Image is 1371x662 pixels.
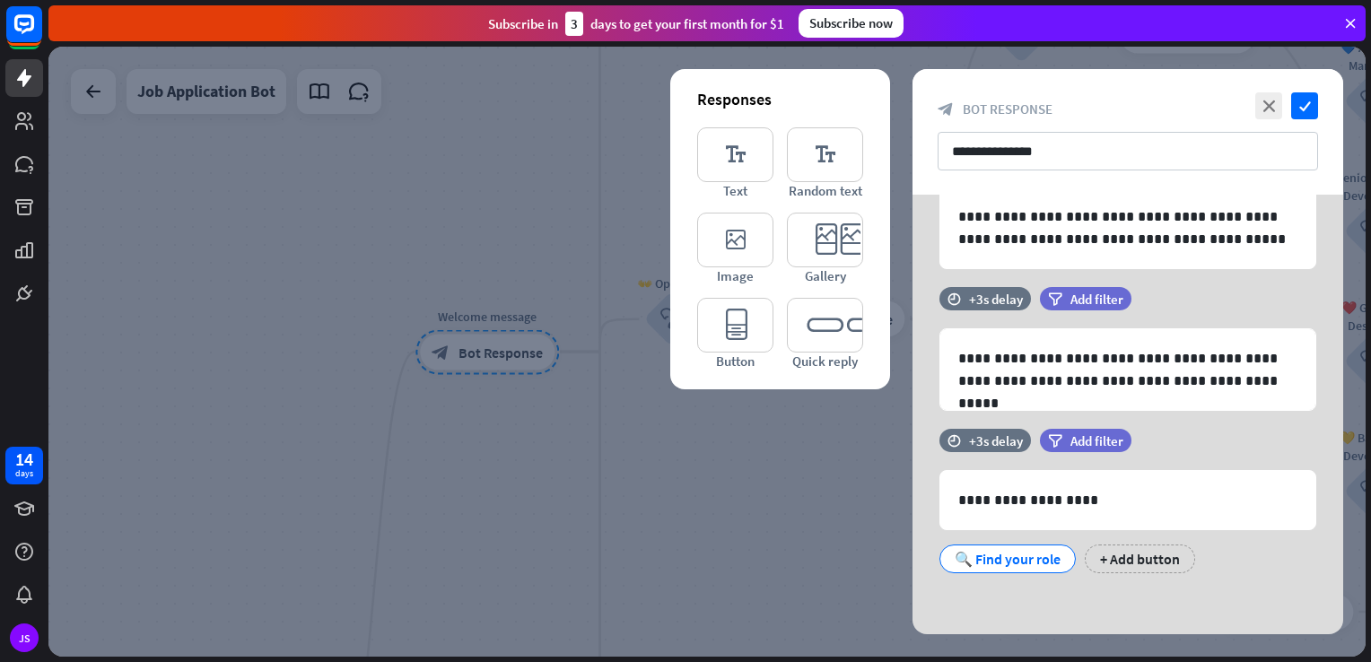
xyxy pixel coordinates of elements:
[1048,434,1062,448] i: filter
[1048,292,1062,306] i: filter
[963,100,1052,118] span: Bot Response
[1070,291,1123,308] span: Add filter
[15,467,33,480] div: days
[1255,92,1282,119] i: close
[969,291,1023,308] div: +3s delay
[1291,92,1318,119] i: check
[938,101,954,118] i: block_bot_response
[969,432,1023,449] div: +3s delay
[1070,432,1123,449] span: Add filter
[488,12,784,36] div: Subscribe in days to get your first month for $1
[5,447,43,484] a: 14 days
[955,545,1061,572] div: 🔍 Find your role
[15,451,33,467] div: 14
[1085,544,1195,573] div: + Add button
[947,434,961,447] i: time
[947,292,961,305] i: time
[565,12,583,36] div: 3
[799,9,904,38] div: Subscribe now
[14,7,68,61] button: Open LiveChat chat widget
[10,623,39,652] div: JS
